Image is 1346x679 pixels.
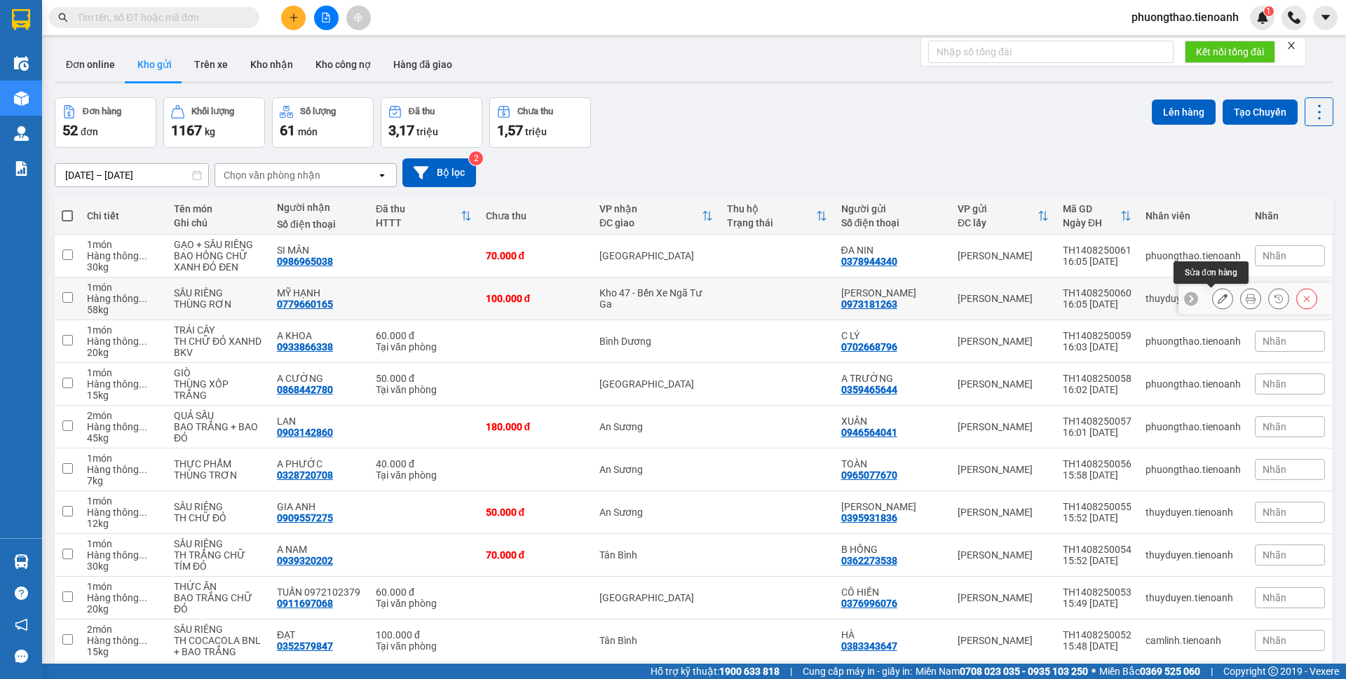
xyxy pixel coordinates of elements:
span: file-add [321,13,331,22]
div: TH COCACOLA BNL + BAO TRẮNG [174,635,263,657]
span: Nhãn [1263,507,1286,518]
button: Tạo Chuyến [1223,100,1298,125]
span: triệu [525,126,547,137]
div: 1 món [87,538,160,549]
div: GẠO + SẦU RIÊNG [174,239,263,250]
div: A CƯỜNG [277,373,362,384]
button: Lên hàng [1152,100,1216,125]
div: [PERSON_NAME] [958,549,1049,561]
div: MỸ HẠNH [277,287,362,299]
button: Đơn online [55,48,126,81]
button: Kho công nợ [304,48,382,81]
span: Nhãn [1263,464,1286,475]
img: solution-icon [14,161,29,176]
div: 15:58 [DATE] [1063,469,1131,481]
div: 60.000 đ [376,330,472,341]
div: 100.000 đ [486,293,585,304]
div: 0986965038 [277,256,333,267]
div: Tại văn phòng [376,384,472,395]
div: [GEOGRAPHIC_DATA] [599,250,713,261]
div: QUẢ SẤU [174,410,263,421]
div: A TRƯỜNG [841,373,944,384]
div: SẦU RIÊNG [174,287,263,299]
div: ĐA NIN [841,245,944,256]
div: Tân Bình [599,635,713,646]
span: Nhãn [1263,592,1286,603]
th: Toggle SortBy [720,198,834,235]
div: thuyduyen.tienoanh [1146,549,1241,561]
div: ĐẠT [277,629,362,640]
span: Nhãn [1263,336,1286,347]
div: 16:01 [DATE] [1063,427,1131,438]
div: Hàng thông thường [87,421,160,432]
div: LAN [277,416,362,427]
div: TH1408250061 [1063,245,1131,256]
div: 0378944340 [841,256,897,267]
div: 15:48 [DATE] [1063,640,1131,652]
div: 45 kg [87,432,160,444]
div: VP gửi [958,203,1038,214]
div: Ghi chú [174,217,263,228]
div: 60.000 đ [376,587,472,598]
span: món [298,126,318,137]
div: VP nhận [599,203,702,214]
div: 0362273538 [841,555,897,566]
div: BAO TRẮNG CHỮ ĐỎ [174,592,263,615]
div: 12 kg [87,518,160,529]
span: ---------------------------------------------- [30,97,180,108]
div: TH TRẮNG CHỮ TÍM ĐỎ [174,549,263,572]
span: question-circle [15,587,28,600]
div: THÙNG RƠN [174,299,263,310]
div: 1 món [87,581,160,592]
span: plus [289,13,299,22]
span: Miền Bắc [1099,664,1200,679]
div: [PERSON_NAME] [958,507,1049,518]
button: caret-down [1313,6,1338,30]
div: Hàng thông thường [87,293,160,304]
sup: 2 [469,151,483,165]
div: 1 món [87,324,160,336]
div: TH CHỮ ĐỎ XANHD BKV [174,336,263,358]
div: 40.000 đ [376,458,472,469]
div: Đơn hàng [83,107,121,116]
span: ĐC: 804 Song Hành, XLHN, P Hiệp Phú Q9 [107,67,196,81]
strong: 1900 633 818 [719,666,780,677]
button: Trên xe [183,48,239,81]
button: plus [281,6,306,30]
div: 0939320202 [277,555,333,566]
img: logo-vxr [12,9,30,30]
div: Người nhận [277,202,362,213]
img: warehouse-icon [14,126,29,141]
img: warehouse-icon [14,56,29,71]
div: 0909557275 [277,512,333,523]
span: triệu [416,126,438,137]
div: 1 món [87,495,160,507]
div: 0395931836 [841,512,897,523]
span: Kết nối tổng đài [1196,44,1264,60]
div: HTTT [376,217,461,228]
div: [GEOGRAPHIC_DATA] [599,592,713,603]
div: [PERSON_NAME] [958,250,1049,261]
div: Hàng thông thường [87,635,160,646]
div: Đã thu [409,107,435,116]
span: 1167 [171,122,202,139]
button: Đơn hàng52đơn [55,97,156,148]
div: C PHƯƠNG [841,287,944,299]
div: Mã GD [1063,203,1120,214]
div: TRÁI CÂY [174,324,263,336]
div: 50.000 đ [376,373,472,384]
div: 0779660165 [277,299,333,310]
div: phuongthao.tienoanh [1146,336,1241,347]
div: Tại văn phòng [376,598,472,609]
div: THỰC PHẨM [174,458,263,469]
div: [PERSON_NAME] [958,635,1049,646]
div: TH1408250053 [1063,587,1131,598]
div: 0868442780 [277,384,333,395]
div: An Sương [599,507,713,518]
div: A PHƯỚC [277,458,362,469]
svg: open [376,170,388,181]
div: 2 món [87,624,160,635]
div: [PERSON_NAME] [958,421,1049,432]
button: Bộ lọc [402,158,476,187]
div: GIÒ [174,367,263,378]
